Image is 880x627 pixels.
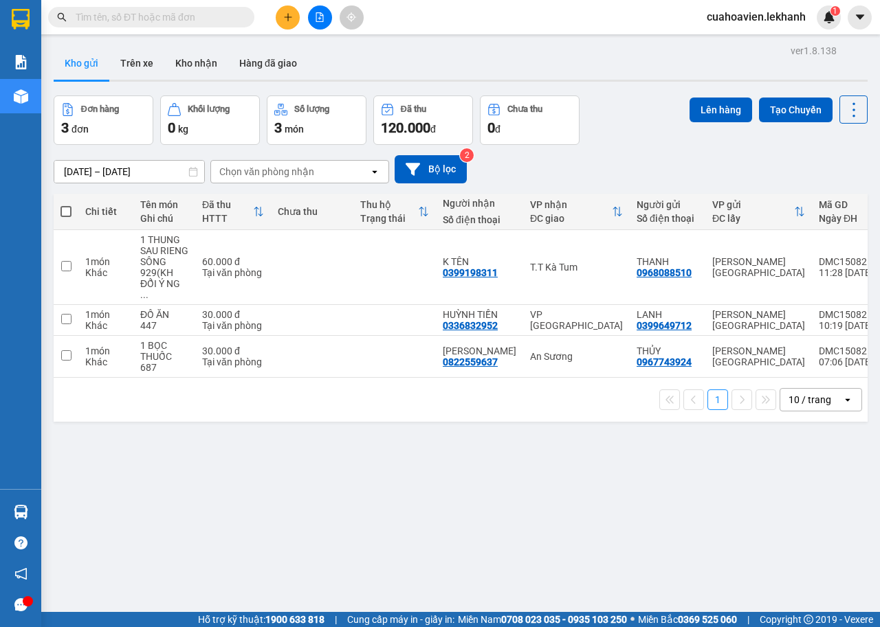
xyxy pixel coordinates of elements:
[678,614,737,625] strong: 0369 525 060
[638,612,737,627] span: Miền Bắc
[530,309,623,331] div: VP [GEOGRAPHIC_DATA]
[637,356,692,367] div: 0967743924
[353,194,436,230] th: Toggle SortBy
[823,11,835,23] img: icon-new-feature
[228,47,308,80] button: Hàng đã giao
[460,148,474,162] sup: 2
[85,320,126,331] div: Khác
[202,199,253,210] div: Đã thu
[443,256,516,267] div: K TÊN
[347,612,454,627] span: Cung cấp máy in - giấy in:
[507,104,542,114] div: Chưa thu
[712,345,805,367] div: [PERSON_NAME][GEOGRAPHIC_DATA]
[14,505,28,519] img: warehouse-icon
[294,104,329,114] div: Số lượng
[85,345,126,356] div: 1 món
[637,199,698,210] div: Người gửi
[430,124,436,135] span: đ
[369,166,380,177] svg: open
[637,256,698,267] div: THANH
[14,567,27,580] span: notification
[168,119,175,136] span: 0
[140,320,188,331] div: 447
[195,194,271,230] th: Toggle SortBy
[178,124,188,135] span: kg
[848,5,872,30] button: caret-down
[54,161,204,183] input: Select a date range.
[747,612,749,627] span: |
[335,612,337,627] span: |
[401,104,426,114] div: Đã thu
[830,6,840,16] sup: 1
[198,612,324,627] span: Hỗ trợ kỹ thuật:
[854,11,866,23] span: caret-down
[140,213,188,224] div: Ghi chú
[202,309,264,320] div: 30.000 đ
[530,213,612,224] div: ĐC giao
[443,356,498,367] div: 0822559637
[833,6,837,16] span: 1
[637,309,698,320] div: LANH
[109,47,164,80] button: Trên xe
[443,320,498,331] div: 0336832952
[85,267,126,278] div: Khác
[712,199,794,210] div: VP gửi
[696,8,817,25] span: cuahoavien.lekhanh
[140,289,148,300] span: ...
[81,104,119,114] div: Đơn hàng
[85,356,126,367] div: Khác
[276,5,300,30] button: plus
[140,340,188,362] div: 1 BỌC THUỐC
[705,194,812,230] th: Toggle SortBy
[278,206,346,217] div: Chưa thu
[219,165,314,179] div: Chọn văn phòng nhận
[791,43,837,58] div: ver 1.8.138
[283,12,293,22] span: plus
[637,320,692,331] div: 0399649712
[14,55,28,69] img: solution-icon
[57,12,67,22] span: search
[495,124,500,135] span: đ
[443,198,516,209] div: Người nhận
[14,89,28,104] img: warehouse-icon
[340,5,364,30] button: aim
[804,615,813,624] span: copyright
[85,206,126,217] div: Chi tiết
[712,213,794,224] div: ĐC lấy
[54,95,153,145] button: Đơn hàng3đơn
[54,47,109,80] button: Kho gửi
[140,234,188,267] div: 1 THUNG SAU RIENG SÔNG
[458,612,627,627] span: Miền Nam
[443,345,516,356] div: THÙY LINH
[759,98,833,122] button: Tạo Chuyến
[202,267,264,278] div: Tại văn phòng
[85,309,126,320] div: 1 món
[712,256,805,278] div: [PERSON_NAME][GEOGRAPHIC_DATA]
[188,104,230,114] div: Khối lượng
[480,95,580,145] button: Chưa thu0đ
[140,267,188,300] div: 929(KH ĐỔI Ý NG NHẬN TRẢ CƯỚC)THU HỘ 60K
[14,536,27,549] span: question-circle
[523,194,630,230] th: Toggle SortBy
[395,155,467,183] button: Bộ lọc
[443,214,516,225] div: Số điện thoại
[443,309,516,320] div: HUỲNH TIỀN
[530,199,612,210] div: VP nhận
[140,199,188,210] div: Tên món
[707,389,728,410] button: 1
[140,309,188,320] div: ĐỒ ĂN
[140,362,188,373] div: 687
[637,345,698,356] div: THỦY
[160,95,260,145] button: Khối lượng0kg
[265,614,324,625] strong: 1900 633 818
[76,10,238,25] input: Tìm tên, số ĐT hoặc mã đơn
[712,309,805,331] div: [PERSON_NAME][GEOGRAPHIC_DATA]
[789,393,831,407] div: 10 / trang
[202,320,264,331] div: Tại văn phòng
[360,213,418,224] div: Trạng thái
[842,394,853,405] svg: open
[202,256,264,267] div: 60.000 đ
[373,95,473,145] button: Đã thu120.000đ
[381,119,430,136] span: 120.000
[61,119,69,136] span: 3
